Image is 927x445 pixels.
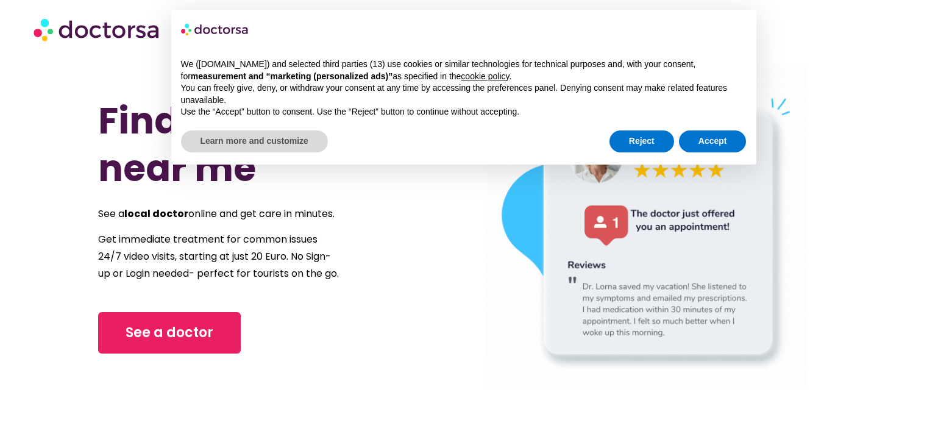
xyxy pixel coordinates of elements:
p: You can freely give, deny, or withdraw your consent at any time by accessing the preferences pane... [181,82,747,106]
strong: measurement and “marketing (personalized ads)” [191,71,392,81]
span: See a doctor [126,323,213,343]
strong: local doctor [124,207,188,221]
button: Accept [679,130,747,152]
img: doctor in Barcelona Spain [486,65,808,386]
button: Reject [609,130,674,152]
h1: Find a Doctor near me [98,97,420,192]
p: Use the “Accept” button to consent. Use the “Reject” button to continue without accepting. [181,106,747,118]
button: Learn more and customize [181,130,328,152]
p: See a online and get care in minutes. [98,205,339,222]
p: We ([DOMAIN_NAME]) and selected third parties (13) use cookies or similar technologies for techni... [181,59,747,82]
a: cookie policy [461,71,509,81]
a: See a doctor [98,312,241,354]
img: logo [181,20,249,39]
span: Get immediate treatment for common issues 24/7 video visits, starting at just 20 Euro. No Sign-up... [98,232,339,280]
